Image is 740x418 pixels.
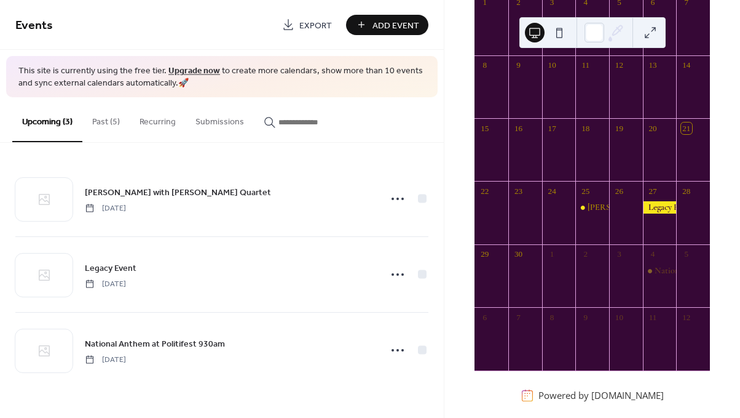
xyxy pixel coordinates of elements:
div: 12 [613,60,624,71]
div: 27 [647,186,658,197]
a: Legacy Event [85,261,136,275]
div: 24 [546,186,557,197]
div: 3 [613,249,624,260]
div: 30 [513,249,524,260]
a: [DOMAIN_NAME] [591,389,664,401]
div: 4 [647,249,658,260]
div: 22 [479,186,490,197]
div: 9 [580,311,591,323]
span: [DATE] [85,203,126,214]
div: 23 [513,186,524,197]
div: 14 [681,60,692,71]
button: Upcoming (3) [12,97,82,142]
div: 29 [479,249,490,260]
div: 28 [681,186,692,197]
div: 8 [546,311,557,323]
a: [PERSON_NAME] with [PERSON_NAME] Quartet [85,185,271,199]
div: 9 [513,60,524,71]
span: [DATE] [85,354,126,365]
div: 17 [546,123,557,134]
span: Legacy Event [85,262,136,275]
div: 26 [613,186,624,197]
span: Events [15,14,53,38]
div: 11 [647,311,658,323]
div: 8 [479,60,490,71]
div: 12 [681,311,692,323]
div: 19 [613,123,624,134]
div: 20 [647,123,658,134]
span: Export [299,19,332,32]
div: 2 [580,249,591,260]
a: Export [273,15,341,35]
button: Recurring [130,97,186,141]
a: National Anthem at Politifest 930am [85,337,225,351]
span: [DATE] [85,278,126,289]
div: 6 [479,311,490,323]
div: 10 [546,60,557,71]
div: 13 [647,60,658,71]
div: 16 [513,123,524,134]
button: Submissions [186,97,254,141]
span: Add Event [372,19,419,32]
div: 5 [681,249,692,260]
span: National Anthem at Politifest 930am [85,337,225,350]
div: 10 [613,311,624,323]
div: National Anthem at Politifest 930am [643,265,677,277]
div: Legacy Event [643,201,677,214]
div: 18 [580,123,591,134]
div: 1 [546,249,557,260]
a: Upgrade now [168,63,220,79]
div: 11 [580,60,591,71]
div: 7 [513,311,524,323]
span: [PERSON_NAME] with [PERSON_NAME] Quartet [85,186,271,199]
div: 25 [580,186,591,197]
div: 15 [479,123,490,134]
button: Past (5) [82,97,130,141]
div: Lou Lous with Rob Thorsen Quartet [575,201,609,214]
button: Add Event [346,15,428,35]
span: This site is currently using the free tier. to create more calendars, show more than 10 events an... [18,65,425,89]
div: 21 [681,123,692,134]
div: Powered by [538,389,664,401]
